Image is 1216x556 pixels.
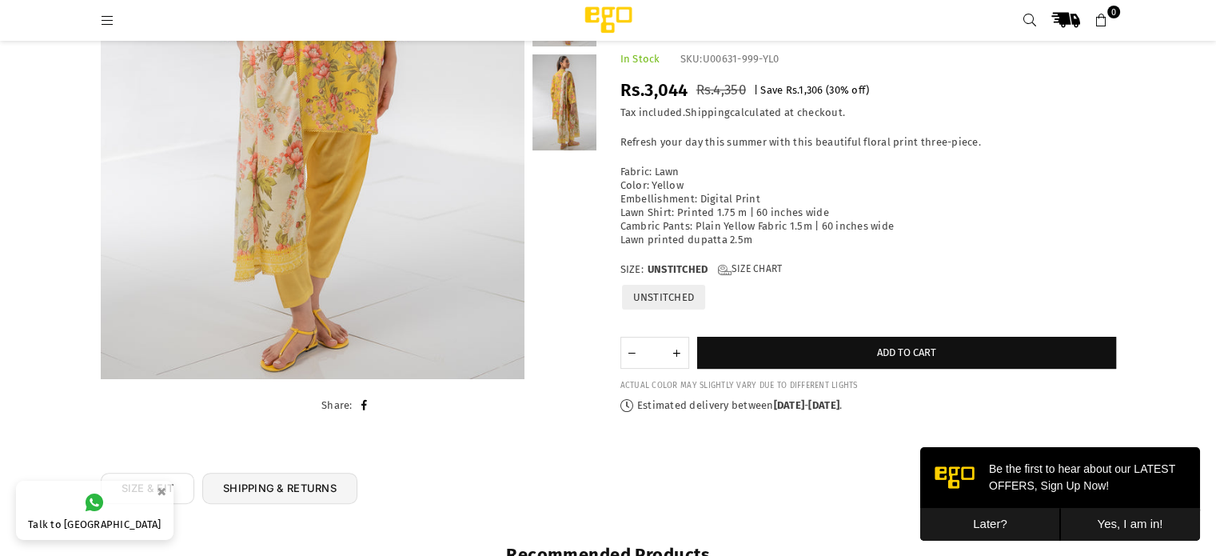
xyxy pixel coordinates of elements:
[620,53,660,65] span: In Stock
[760,84,783,96] span: Save
[808,399,839,411] time: [DATE]
[620,137,1116,150] p: Refresh your day this summer with this beautiful floral print three-piece.
[94,14,122,26] a: Menu
[620,337,689,369] quantity-input: Quantity
[774,399,805,411] time: [DATE]
[920,447,1200,540] iframe: webpush-onsite
[16,481,173,540] a: Talk to [GEOGRAPHIC_DATA]
[786,84,823,96] span: Rs.1,306
[620,79,688,101] span: Rs.3,044
[680,53,779,66] div: SKU:
[703,53,779,65] span: U00631-999-YL0
[1107,6,1120,18] span: 0
[697,337,1116,369] button: Add to cart
[152,478,171,505] button: ×
[829,84,840,96] span: 30
[540,4,676,36] img: Ego
[696,82,746,98] span: Rs.4,350
[754,84,758,96] span: |
[620,107,1116,121] div: Tax included. calculated at checkout.
[140,61,280,94] button: Yes, I am in!
[620,399,1116,413] p: Estimated delivery between - .
[1015,6,1044,34] a: Search
[1087,6,1116,34] a: 0
[202,473,357,504] a: SHIPPING & RETURNS
[620,381,1116,391] div: ACTUAL COLOR MAY SLIGHTLY VARY DUE TO DIFFERENT LIGHTS
[620,283,708,311] label: UNSTITCHED
[321,399,353,411] span: Share:
[620,263,1116,277] label: Size:
[620,166,1116,247] p: Fabric: Lawn Color: Yellow Embellishment: Digital Print Lawn Shirt: Printed 1.75 m | 60 inches wi...
[877,346,936,358] span: Add to cart
[717,263,782,277] a: Size Chart
[826,84,869,96] span: ( % off)
[648,263,708,277] span: UNSTITCHED
[101,473,195,504] a: SIZE & FIT
[685,107,730,120] a: Shipping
